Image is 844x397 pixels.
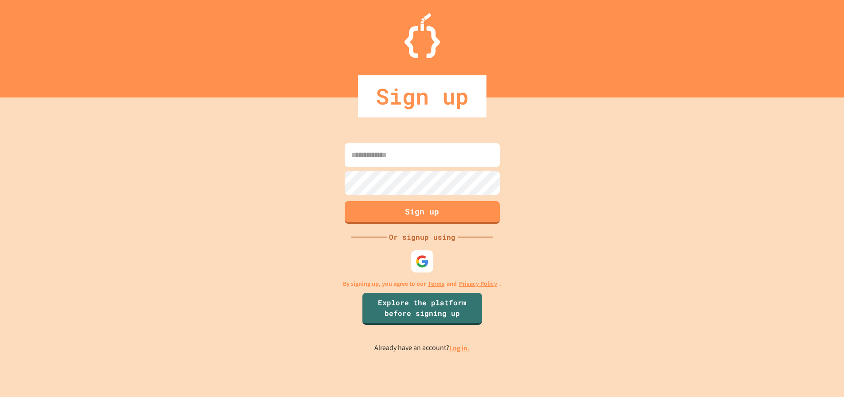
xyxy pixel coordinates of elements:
[343,279,501,288] p: By signing up, you agree to our and .
[374,343,470,354] p: Already have an account?
[358,75,486,117] div: Sign up
[362,293,482,325] a: Explore the platform before signing up
[449,343,470,353] a: Log in.
[428,279,444,288] a: Terms
[416,255,429,268] img: google-icon.svg
[459,279,497,288] a: Privacy Policy
[345,201,500,224] button: Sign up
[404,13,440,58] img: Logo.svg
[387,232,458,242] div: Or signup using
